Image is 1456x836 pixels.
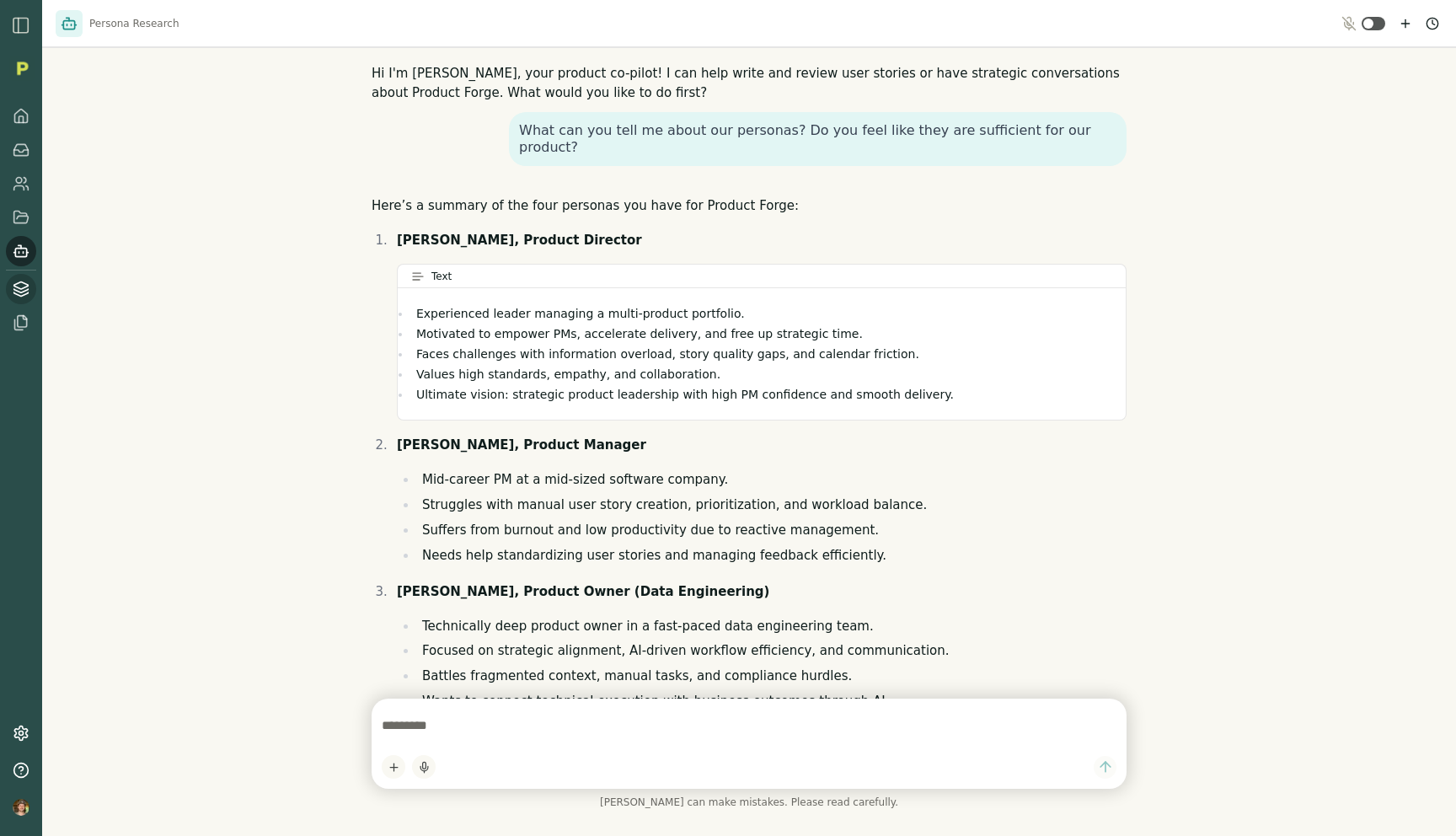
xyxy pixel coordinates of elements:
li: Suffers from burnout and low productivity due to reactive management. [417,520,1127,542]
button: New chat [1395,13,1416,34]
li: Faces challenges with information overload, story quality gaps, and calendar friction. [411,346,1112,362]
li: Ultimate vision: strategic product leadership with high PM confidence and smooth delivery. [411,386,1112,403]
strong: [PERSON_NAME], Product Manager [397,437,646,453]
button: Help [6,755,36,785]
p: Hi I'm [PERSON_NAME], your product co-pilot! I can help write and review user stories or have str... [372,64,1127,102]
li: Technically deep product owner in a fast-paced data engineering team. [417,616,1127,638]
li: Experienced leader managing a multi-product portfolio. [411,305,1112,322]
strong: [PERSON_NAME], Product Owner (Data Engineering) [397,584,769,599]
button: Chat history [1422,13,1443,34]
span: Persona Research [89,17,179,30]
li: Mid-career PM at a mid-sized software company. [417,469,1127,491]
li: Needs help standardizing user stories and managing feedback efficiently. [417,545,1127,567]
li: Focused on strategic alignment, AI-driven workflow efficiency, and communication. [417,640,1127,662]
span: [PERSON_NAME] can make mistakes. Please read carefully. [372,796,1127,809]
img: profile [13,799,29,816]
strong: [PERSON_NAME], Product Director [397,233,642,248]
button: Add content to chat [382,755,405,779]
li: Wants to connect technical execution with business outcomes through AI. [417,691,1127,713]
li: Struggles with manual user story creation, prioritization, and workload balance. [417,495,1127,517]
p: What can you tell me about our personas? Do you feel like they are sufficient for our product? [519,122,1116,156]
h3: Text [431,270,452,283]
button: Toggle ambient mode [1362,17,1385,30]
li: Battles fragmented context, manual tasks, and compliance hurdles. [417,666,1127,688]
img: sidebar [11,15,31,35]
li: Values high standards, empathy, and collaboration. [411,366,1112,383]
li: Motivated to empower PMs, accelerate delivery, and free up strategic time. [411,325,1112,342]
img: Organization logo [9,56,35,81]
button: Send message [1094,756,1116,779]
p: Here’s a summary of the four personas you have for Product Forge: [372,196,1127,216]
button: Start dictation [412,755,436,779]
